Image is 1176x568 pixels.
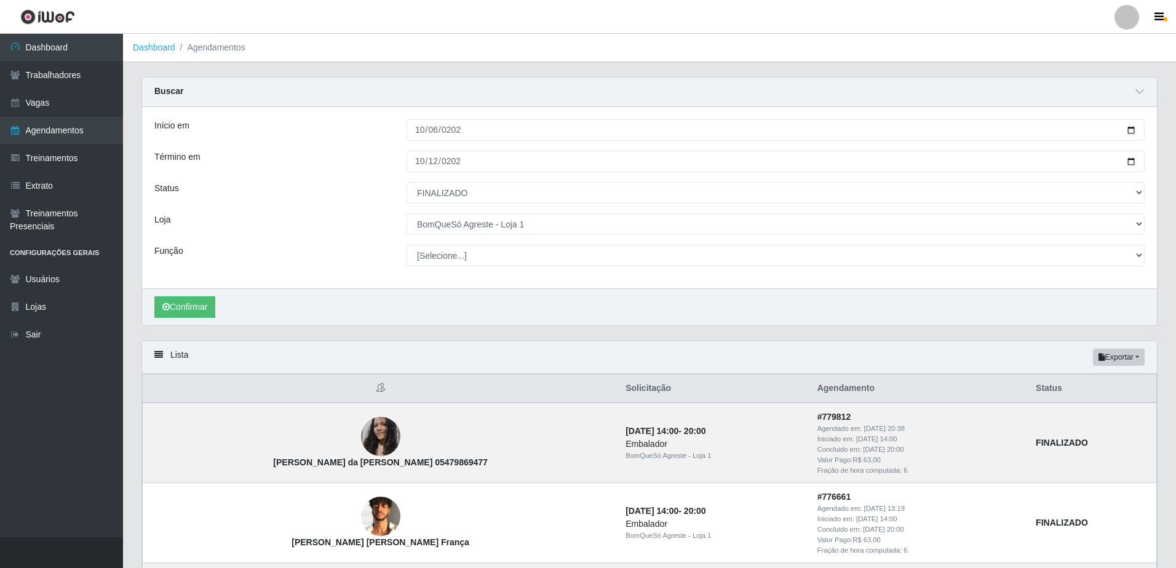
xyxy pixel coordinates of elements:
label: Loja [154,213,170,226]
div: BomQueSó Agreste - Loja 1 [626,531,802,541]
th: Agendamento [810,374,1028,403]
strong: [PERSON_NAME] da [PERSON_NAME] 05479869477 [273,457,488,467]
div: Concluido em: [817,444,1021,455]
div: Concluido em: [817,524,1021,535]
div: Iniciado em: [817,514,1021,524]
div: Valor Pago: R$ 63,00 [817,535,1021,545]
input: 00/00/0000 [407,119,1145,141]
strong: - [626,426,705,436]
div: Lista [142,341,1157,374]
nav: breadcrumb [123,34,1176,62]
time: 20:00 [684,426,706,436]
div: BomQueSó Agreste - Loja 1 [626,451,802,461]
label: Início em [154,119,189,132]
strong: FINALIZADO [1036,438,1088,448]
div: Iniciado em: [817,434,1021,444]
img: Roberta Kelly da Silva Santos 05479869477 [361,408,400,465]
strong: # 776661 [817,492,851,502]
div: Agendado em: [817,424,1021,434]
div: Valor Pago: R$ 63,00 [817,455,1021,465]
strong: [PERSON_NAME] [PERSON_NAME] França [292,537,469,547]
img: CoreUI Logo [20,9,75,25]
time: [DATE] 20:00 [863,526,904,533]
div: Agendado em: [817,503,1021,514]
strong: FINALIZADO [1036,518,1088,527]
time: [DATE] 14:00 [856,435,897,443]
img: Cláudio Augusto da Rocha França [361,497,400,536]
time: [DATE] 20:38 [864,425,905,432]
th: Solicitação [618,374,809,403]
label: Função [154,245,183,258]
div: Embalador [626,438,802,451]
label: Status [154,182,179,195]
strong: - [626,506,705,516]
strong: # 779812 [817,412,851,422]
label: Término em [154,151,201,164]
div: Fração de hora computada: 6 [817,465,1021,476]
time: [DATE] 20:00 [863,446,904,453]
th: Status [1028,374,1156,403]
div: Fração de hora computada: 6 [817,545,1021,556]
div: Embalador [626,518,802,531]
time: [DATE] 14:00 [626,426,678,436]
li: Agendamentos [175,41,245,54]
time: [DATE] 14:00 [626,506,678,516]
time: [DATE] 13:19 [864,505,905,512]
button: Exportar [1093,349,1145,366]
time: [DATE] 14:00 [856,515,897,523]
input: 00/00/0000 [407,151,1145,172]
a: Dashboard [133,42,175,52]
time: 20:00 [684,506,706,516]
button: Confirmar [154,296,215,318]
strong: Buscar [154,86,183,96]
